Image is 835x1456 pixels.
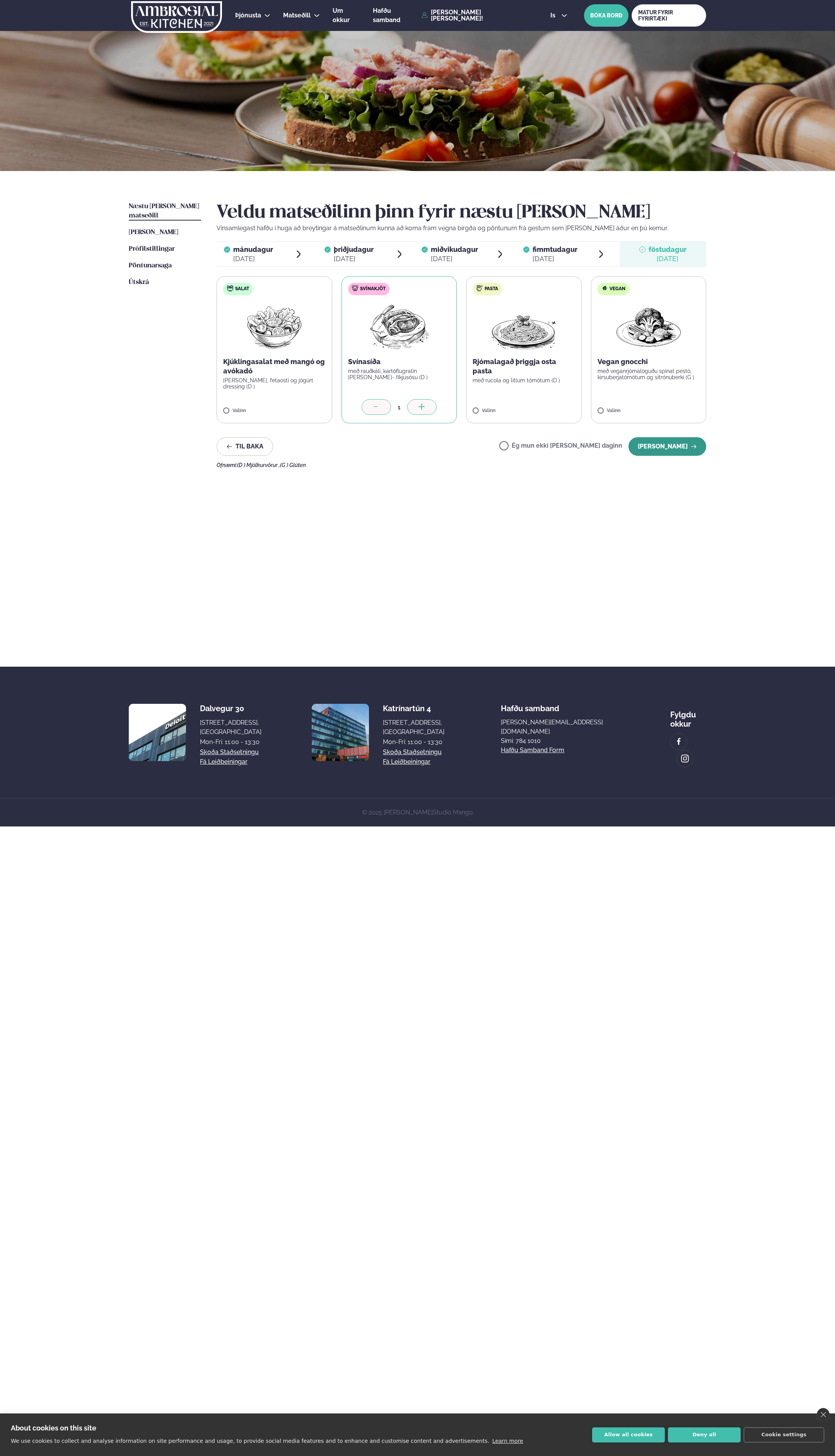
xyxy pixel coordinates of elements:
[632,4,706,27] a: MATUR FYRIR FYRIRTÆKI
[668,1427,741,1442] button: Deny all
[431,245,478,253] span: miðvikudagur
[492,1438,523,1444] a: Learn more
[601,285,608,291] img: Vegan.svg
[129,704,186,761] img: image alt
[485,286,498,292] span: Pasta
[744,1427,824,1442] button: Cookie settings
[422,9,533,22] a: [PERSON_NAME] [PERSON_NAME]!
[235,11,261,20] a: Þjónusta
[217,224,706,233] p: Vinsamlegast hafðu í huga að breytingar á matseðlinum kunna að koma fram vegna birgða og pöntunum...
[598,368,700,380] p: með veganrjómalöguðu spínat pestó, kirsuberjatómötum og sítrónuberki (G )
[592,1427,665,1442] button: Allow all cookies
[615,301,683,351] img: Vegan.png
[200,737,261,747] div: Mon-Fri: 11:00 - 13:30
[533,245,577,253] span: fimmtudagur
[501,736,613,746] p: Sími: 784 1010
[348,368,451,380] p: með rauðkáli, kartöflugratín [PERSON_NAME]- fíkjusósu (D )
[544,12,573,19] button: is
[129,278,149,287] a: Útskrá
[129,261,172,270] a: Pöntunarsaga
[391,403,407,412] div: 1
[217,462,706,468] div: Ofnæmi:
[681,754,689,763] img: image alt
[333,6,360,25] a: Um okkur
[670,704,706,729] div: Fylgdu okkur
[649,245,686,253] span: föstudagur
[283,12,311,19] span: Matseðill
[352,285,358,291] img: pork.svg
[235,286,249,292] span: Salat
[383,704,444,713] div: Katrínartún 4
[365,301,433,351] img: Pork-Meat.png
[817,1408,830,1421] a: close
[129,279,149,286] span: Útskrá
[233,245,273,253] span: mánudagur
[129,246,175,252] span: Prófílstillingar
[240,301,309,351] img: Salad.png
[433,809,473,816] a: Studio Mango
[129,229,178,236] span: [PERSON_NAME]
[223,377,326,390] p: [PERSON_NAME], fetaosti og jógúrt dressing (D )
[280,462,306,468] span: (G ) Glúten
[129,203,199,219] span: Næstu [PERSON_NAME] matseðill
[200,704,261,713] div: Dalvegur 30
[501,746,564,755] a: Hafðu samband form
[610,286,625,292] span: Vegan
[501,718,613,736] a: [PERSON_NAME][EMAIL_ADDRESS][DOMAIN_NAME]
[312,704,369,761] img: image alt
[476,285,483,291] img: pasta.svg
[598,357,700,366] p: Vegan gnocchi
[628,437,706,456] button: [PERSON_NAME]
[233,254,273,263] div: [DATE]
[11,1438,489,1444] p: We use cookies to collect and analyse information on site performance and usage, to provide socia...
[129,245,175,254] a: Prófílstillingar
[129,262,172,269] span: Pöntunarsaga
[674,737,683,746] img: image alt
[473,377,575,383] p: með rucola og litlum tómötum (D )
[217,437,273,456] button: Til baka
[227,285,233,291] img: salad.svg
[473,357,575,376] p: Rjómalagað þriggja osta pasta
[200,757,248,766] a: Fá leiðbeiningar
[584,4,628,27] button: BÓKA BORÐ
[237,462,280,468] span: (D ) Mjólkurvörur ,
[129,202,201,221] a: Næstu [PERSON_NAME] matseðill
[283,11,311,20] a: Matseðill
[223,357,326,376] p: Kjúklingasalat með mangó og avókadó
[649,254,686,263] div: [DATE]
[360,286,386,292] span: Svínakjöt
[431,254,478,263] div: [DATE]
[200,748,259,757] a: Skoða staðsetningu
[490,301,558,351] img: Spagetti.png
[11,1424,96,1432] strong: About cookies on this site
[383,718,444,737] div: [STREET_ADDRESS], [GEOGRAPHIC_DATA]
[533,254,577,263] div: [DATE]
[677,751,693,767] a: image alt
[235,12,261,19] span: Þjónusta
[383,737,444,747] div: Mon-Fri: 11:00 - 13:30
[671,734,687,750] a: image alt
[130,1,223,33] img: logo
[383,757,430,766] a: Fá leiðbeiningar
[501,698,559,713] span: Hafðu samband
[550,12,558,19] span: is
[373,7,400,24] span: Hafðu samband
[200,718,261,737] div: [STREET_ADDRESS], [GEOGRAPHIC_DATA]
[362,809,473,816] span: © 2025 [PERSON_NAME]
[334,254,374,263] div: [DATE]
[383,748,442,757] a: Skoða staðsetningu
[217,202,706,224] h2: Veldu matseðilinn þinn fyrir næstu [PERSON_NAME]
[333,7,350,24] span: Um okkur
[348,357,451,366] p: Svínasíða
[373,6,418,25] a: Hafðu samband
[334,245,374,253] span: þriðjudagur
[129,228,178,237] a: [PERSON_NAME]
